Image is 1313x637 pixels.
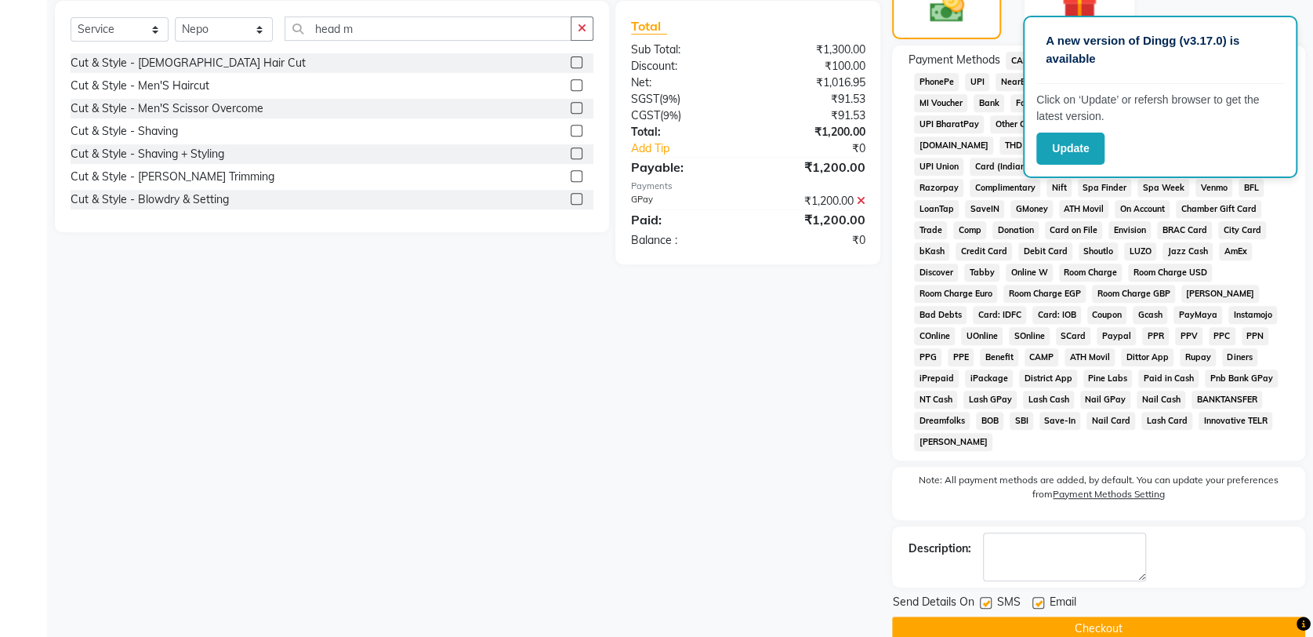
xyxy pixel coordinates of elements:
div: GPay [619,193,748,209]
span: Credit Card [956,242,1012,260]
span: UPI Union [914,158,963,176]
span: Nail Cash [1137,391,1185,409]
span: CAMP [1025,348,1059,366]
span: Trade [914,221,947,239]
div: Discount: [619,58,748,75]
p: Click on ‘Update’ or refersh browser to get the latest version. [1036,92,1284,125]
label: Payment Methods Setting [1053,487,1165,501]
span: Donation [992,221,1039,239]
span: Total [631,18,667,35]
div: Cut & Style - [DEMOGRAPHIC_DATA] Hair Cut [71,55,306,71]
span: Card: IDFC [973,306,1026,324]
span: Paypal [1097,327,1136,345]
span: iPackage [965,369,1013,388]
span: PhonePe [914,73,959,91]
span: ATH Movil [1059,200,1109,218]
span: BANKTANSFER [1191,391,1262,409]
span: Email [1049,594,1075,613]
span: Pine Labs [1083,369,1133,388]
span: 9% [662,93,677,105]
span: UPI BharatPay [914,115,984,133]
div: ( ) [619,91,748,107]
span: Dittor App [1121,348,1173,366]
span: PPG [914,348,941,366]
span: ATH Movil [1065,348,1115,366]
span: Discover [914,264,958,282]
p: A new version of Dingg (v3.17.0) is available [1046,32,1275,67]
span: Rupay [1180,348,1216,366]
span: Innovative TELR [1199,412,1272,430]
label: Note: All payment methods are added, by default. You can update your preferences from [908,473,1289,508]
span: Lash Card [1141,412,1192,430]
div: ₹91.53 [748,107,876,124]
span: Pnb Bank GPay [1205,369,1278,388]
span: PPV [1175,327,1202,345]
span: Instamojo [1228,306,1277,324]
span: SBI [1010,412,1033,430]
span: Payment Methods [908,52,999,68]
div: ₹1,200.00 [748,158,876,177]
span: Room Charge EGP [1003,285,1086,303]
div: ₹0 [770,140,877,157]
span: Spa Finder [1078,179,1132,197]
span: Online W [1006,264,1053,282]
span: BRAC Card [1157,221,1212,239]
span: NT Cash [914,391,957,409]
div: ₹1,016.95 [748,75,876,91]
div: ₹1,300.00 [748,42,876,58]
span: bKash [914,242,949,260]
span: BOB [976,412,1003,430]
span: UPI [965,73,989,91]
span: SGST [631,92,659,106]
span: SCard [1056,327,1091,345]
span: Nift [1046,179,1072,197]
div: Payments [631,180,865,193]
span: SMS [996,594,1020,613]
span: On Account [1115,200,1170,218]
span: Diners [1222,348,1257,366]
div: Cut & Style - [PERSON_NAME] Trimming [71,169,274,185]
span: Lash GPay [963,391,1017,409]
span: District App [1019,369,1077,388]
span: Card: IOB [1032,306,1081,324]
span: [PERSON_NAME] [914,433,992,451]
span: iPrepaid [914,369,959,388]
span: PayMaya [1173,306,1222,324]
div: Net: [619,75,748,91]
div: Cut & Style - Shaving + Styling [71,146,224,162]
span: Venmo [1195,179,1232,197]
span: AmEx [1219,242,1252,260]
span: Room Charge [1059,264,1123,282]
span: Room Charge USD [1128,264,1212,282]
span: Family [1010,94,1047,112]
div: Cut & Style - Men'S Scissor Overcome [71,100,263,117]
span: NearBuy [996,73,1040,91]
span: 9% [663,109,678,122]
div: ₹0 [748,232,876,249]
div: ₹1,200.00 [748,193,876,209]
div: ( ) [619,107,748,124]
div: ₹91.53 [748,91,876,107]
span: Bad Debts [914,306,967,324]
span: PPR [1142,327,1169,345]
span: UOnline [961,327,1003,345]
button: Update [1036,133,1104,165]
span: PPC [1209,327,1235,345]
span: Spa Week [1137,179,1189,197]
span: CASH [1006,52,1039,70]
span: Lash Cash [1023,391,1074,409]
input: Search or Scan [285,16,571,41]
span: COnline [914,327,955,345]
span: GMoney [1010,200,1053,218]
span: SOnline [1009,327,1050,345]
div: Total: [619,124,748,140]
div: ₹1,200.00 [748,210,876,229]
span: Send Details On [892,594,974,613]
div: Payable: [619,158,748,177]
span: Coupon [1087,306,1127,324]
span: CGST [631,108,660,122]
span: [PERSON_NAME] [1181,285,1260,303]
div: Description: [908,541,970,557]
span: PPE [948,348,974,366]
span: Nail GPay [1080,391,1131,409]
